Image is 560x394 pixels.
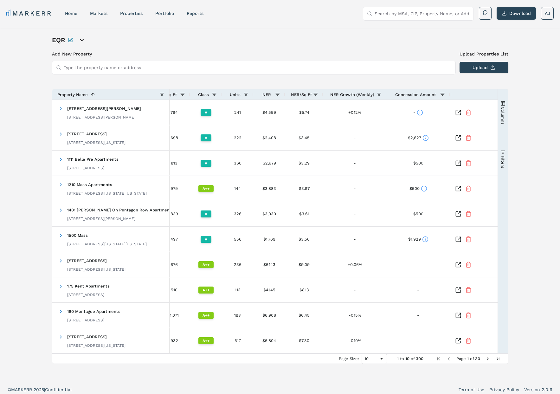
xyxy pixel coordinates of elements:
[285,227,323,252] div: $3.56
[460,51,508,57] label: Upload Properties List
[323,100,387,125] div: +0.12%
[222,151,254,176] div: 360
[198,337,214,344] div: A++
[201,236,211,243] div: A
[67,309,120,314] span: 180 Montague Apartments
[230,92,241,97] span: Units
[65,11,77,16] a: home
[198,287,214,294] div: A++
[500,107,505,124] span: Columns
[485,356,490,361] div: Next Page
[408,233,428,245] div: $1,929
[201,109,211,116] div: A
[222,176,254,201] div: 144
[323,227,387,252] div: -
[67,318,120,323] div: [STREET_ADDRESS]
[524,386,552,393] a: Version 2.0.6
[254,277,285,302] div: $4,145
[489,386,519,393] a: Privacy Policy
[417,334,419,347] div: -
[411,356,415,361] span: of
[222,201,254,226] div: 326
[11,387,34,392] span: MARKERR
[436,356,441,361] div: First Page
[339,356,359,361] div: Page Size:
[166,92,177,97] span: Sq Ft
[34,387,45,392] span: 2025 |
[67,182,112,187] span: 1210 Mass Apartments
[285,100,323,125] div: $5.74
[201,160,211,167] div: A
[222,277,254,302] div: 113
[417,309,419,321] div: -
[409,182,427,195] div: $500
[497,7,536,20] button: Download
[254,151,285,176] div: $2,679
[187,11,203,16] a: reports
[8,387,11,392] span: ©
[459,386,484,393] a: Term of Use
[413,157,423,169] div: $500
[222,227,254,252] div: 556
[465,338,472,344] button: Remove Property From Portfolio
[158,303,190,328] div: 1,071
[222,100,254,125] div: 241
[495,356,500,361] div: Last Page
[198,312,214,319] div: A++
[201,134,211,141] div: A
[323,252,387,277] div: +0.06%
[67,233,88,238] span: 1500 Mass
[67,343,126,348] div: [STREET_ADDRESS][US_STATE]
[285,151,323,176] div: $3.29
[475,356,480,361] span: 30
[416,356,423,361] span: 300
[364,356,379,361] div: 10
[470,356,474,361] span: of
[291,92,312,97] span: NER/Sq Ft
[465,287,472,293] button: Remove Property From Portfolio
[67,157,119,162] span: 1111 Belle Pre Apartments
[323,151,387,176] div: -
[455,338,461,344] a: Inspect Comparable
[67,191,147,196] div: [STREET_ADDRESS][US_STATE][US_STATE]
[45,387,72,392] span: Confidential
[455,160,461,166] a: Inspect Comparable
[455,236,461,242] a: Inspect Comparable
[67,284,110,288] span: 175 Kent Apartments
[395,92,436,97] span: Concession Amount
[67,115,141,120] div: [STREET_ADDRESS][PERSON_NAME]
[78,36,86,44] button: open portfolio options
[67,165,119,171] div: [STREET_ADDRESS]
[262,92,271,97] span: NER
[323,125,387,150] div: -
[323,201,387,226] div: -
[285,303,323,328] div: $6.45
[158,227,190,252] div: 497
[67,334,107,339] span: [STREET_ADDRESS]
[158,328,190,353] div: 932
[254,252,285,277] div: $6,143
[254,125,285,150] div: $2,408
[465,160,472,166] button: Remove Property From Portfolio
[285,176,323,201] div: $3.97
[323,277,387,302] div: -
[455,312,461,319] a: Inspect Comparable
[455,185,461,192] a: Inspect Comparable
[254,227,285,252] div: $1,769
[254,201,285,226] div: $3,030
[158,125,190,150] div: 698
[67,267,126,272] div: [STREET_ADDRESS][US_STATE]
[465,312,472,319] button: Remove Property From Portfolio
[67,140,126,145] div: [STREET_ADDRESS][US_STATE]
[465,211,472,217] button: Remove Property From Portfolio
[467,356,469,361] span: 1
[158,151,190,176] div: 813
[198,261,214,268] div: A++
[57,92,88,97] span: Property Name
[455,287,461,293] a: Inspect Comparable
[68,36,73,44] button: Rename this portfolio
[397,356,399,361] span: 1
[285,252,323,277] div: $9.09
[545,10,550,16] span: AJ
[417,284,419,296] div: -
